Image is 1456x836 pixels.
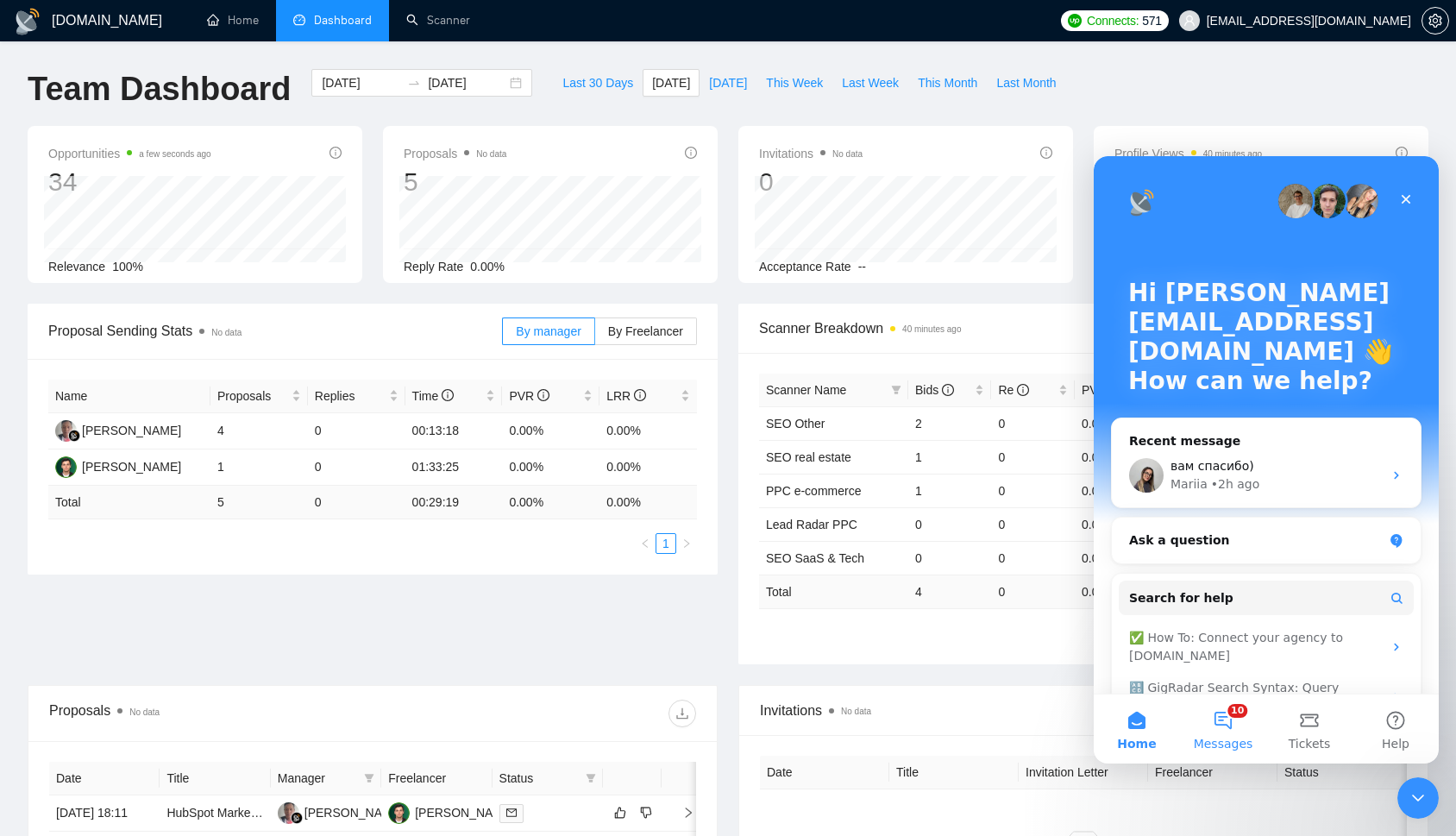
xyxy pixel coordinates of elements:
span: Profile Views [1114,143,1262,164]
span: dislike [640,806,652,820]
td: 0.00% [502,413,599,449]
span: Reply Rate [404,260,463,273]
button: setting [1421,7,1449,35]
span: No data [211,328,242,337]
img: WW [55,420,77,442]
td: 2 [908,406,992,440]
span: right [681,538,692,549]
span: -- [858,260,866,273]
span: filter [582,765,599,791]
button: Last Month [987,69,1065,97]
span: filter [891,385,901,395]
span: This Month [918,73,977,92]
span: Invitations [759,143,863,164]
input: Start date [322,73,400,92]
span: No data [832,149,863,159]
td: 01:33:25 [405,449,503,486]
td: 0.00 % [502,486,599,519]
span: This Week [766,73,823,92]
a: Lead Radar PPC [766,518,857,531]
td: 4 [210,413,308,449]
input: End date [428,73,506,92]
button: left [635,533,656,554]
td: 0.00% [599,413,697,449]
span: Last 30 Days [562,73,633,92]
li: 1 [656,533,676,554]
a: SEO Other [766,417,825,431]
iframe: Intercom live chat [1397,777,1439,819]
a: MS[PERSON_NAME] [55,459,181,473]
li: Next Page [676,533,697,554]
td: 0 [908,541,992,575]
img: MS [55,456,77,478]
td: 4 [908,575,992,608]
div: [PERSON_NAME] [304,803,404,822]
td: 0 [991,507,1075,541]
span: filter [888,377,905,403]
a: WW[PERSON_NAME] [55,423,181,437]
span: Re [998,383,1029,397]
th: Replies [308,380,405,413]
td: 0.00% [1075,507,1158,541]
td: 0 [991,575,1075,608]
img: gigradar-bm.png [291,812,303,824]
time: a few seconds ago [139,149,210,159]
span: like [614,806,626,820]
td: 0 [308,449,405,486]
span: 100% [112,260,143,273]
span: 0.00% [470,260,505,273]
span: Acceptance Rate [759,260,851,273]
span: download [669,707,695,720]
span: No data [129,707,160,717]
time: 40 minutes ago [1203,149,1262,159]
span: Last Month [996,73,1056,92]
span: filter [361,765,378,791]
span: dashboard [293,14,305,26]
img: logo [14,8,41,35]
span: 571 [1142,11,1161,30]
td: 1 [908,440,992,474]
div: [PERSON_NAME] [82,457,181,476]
span: Bids [915,383,954,397]
span: LRR [606,389,646,403]
div: 0 [759,166,863,198]
span: info-circle [329,147,342,159]
td: 00:29:19 [405,486,503,519]
span: No data [841,707,871,716]
td: 0.00% [1075,474,1158,507]
button: download [668,700,696,727]
span: By manager [516,324,581,338]
span: [DATE] [652,73,690,92]
td: 0 [991,406,1075,440]
span: Opportunities [48,143,211,164]
span: left [640,538,650,549]
button: like [610,802,631,823]
td: 1 [908,474,992,507]
span: Proposal Sending Stats [48,320,502,342]
td: 0 [908,507,992,541]
img: gigradar-bm.png [68,430,80,442]
td: 5 [210,486,308,519]
td: 0 [991,440,1075,474]
span: setting [1422,14,1448,28]
span: Replies [315,387,386,405]
span: info-circle [537,389,549,401]
th: Invitation Letter [1019,756,1148,789]
span: PVR [1082,383,1122,397]
img: upwork-logo.png [1068,14,1082,28]
span: Dashboard [314,13,372,28]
